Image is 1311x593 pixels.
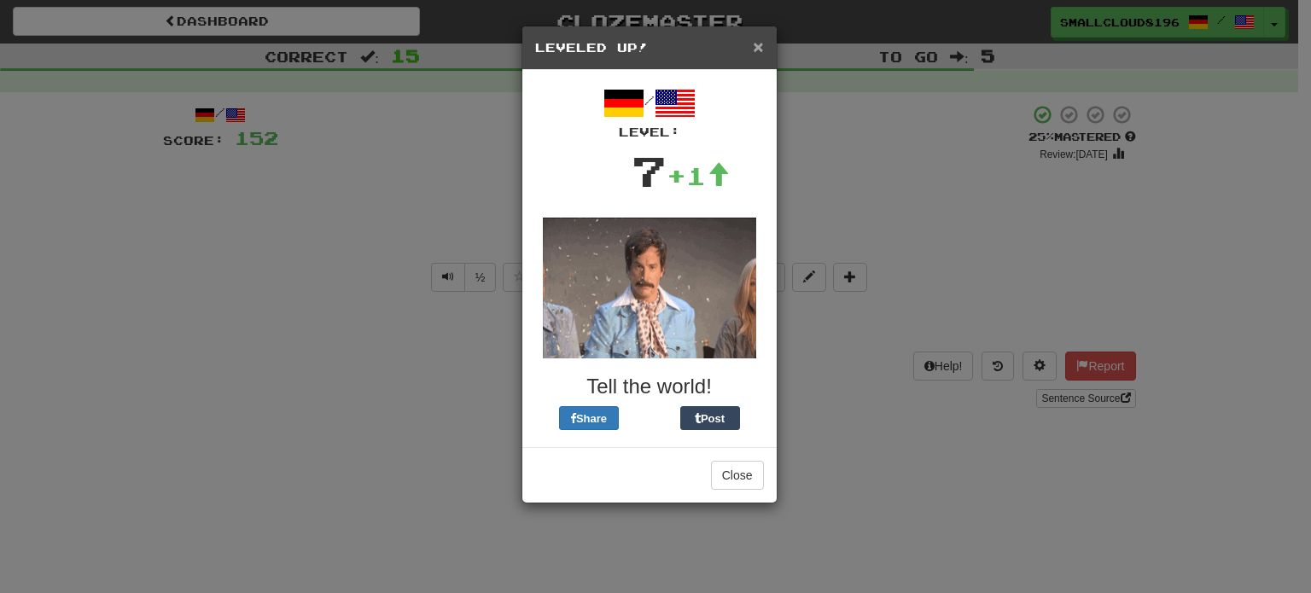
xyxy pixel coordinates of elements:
[753,38,763,55] button: Close
[753,37,763,56] span: ×
[535,124,764,141] div: Level:
[535,83,764,141] div: /
[680,406,740,430] button: Post
[535,39,764,56] h5: Leveled Up!
[711,461,764,490] button: Close
[559,406,619,430] button: Share
[632,141,667,201] div: 7
[543,218,756,358] img: glitter-d35a814c05fa227b87dd154a45a5cc37aaecd56281fd9d9cd8133c9defbd597c.gif
[667,159,730,193] div: +1
[535,375,764,398] h3: Tell the world!
[619,406,680,430] iframe: X Post Button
